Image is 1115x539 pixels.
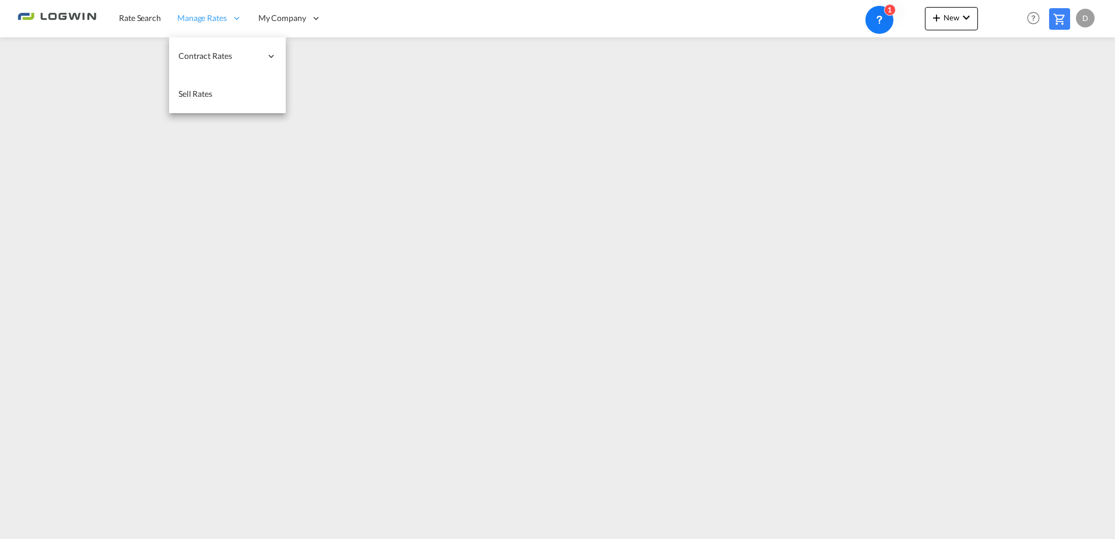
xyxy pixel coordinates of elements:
a: Sell Rates [169,75,286,113]
div: D [1076,9,1095,27]
md-icon: icon-plus 400-fg [930,10,944,24]
div: Contract Rates [169,37,286,75]
button: icon-plus 400-fgNewicon-chevron-down [925,7,978,30]
span: Manage Rates [177,12,227,24]
span: Contract Rates [178,50,261,62]
span: Rate Search [119,13,161,23]
span: Help [1023,8,1043,28]
div: Help [1023,8,1049,29]
img: 2761ae10d95411efa20a1f5e0282d2d7.png [17,5,96,32]
span: My Company [258,12,306,24]
span: New [930,13,973,22]
span: Sell Rates [178,89,212,99]
md-icon: icon-chevron-down [959,10,973,24]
